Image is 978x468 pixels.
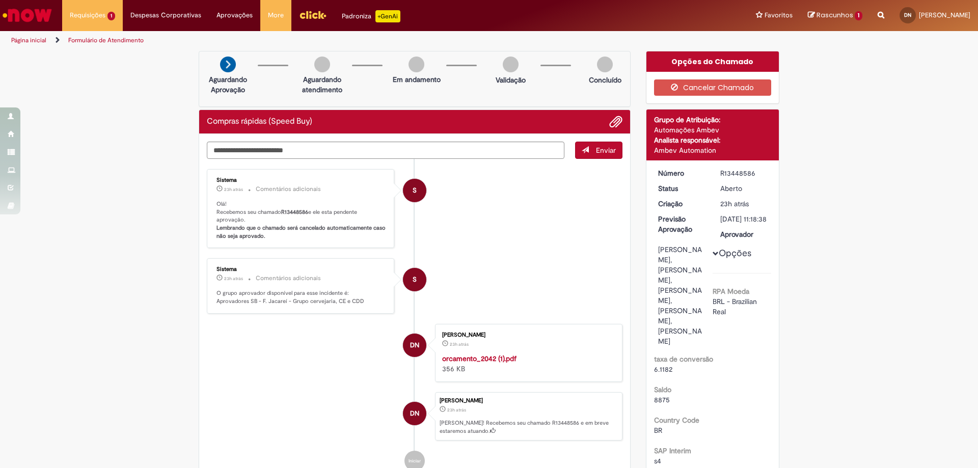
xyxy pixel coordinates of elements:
[650,199,713,209] dt: Criação
[654,115,772,125] div: Grupo de Atribuição:
[410,401,419,426] span: DN
[268,10,284,20] span: More
[808,11,862,20] a: Rascunhos
[713,229,775,239] dt: Aprovador
[130,10,201,20] span: Despesas Corporativas
[203,74,253,95] p: Aguardando Aprovação
[216,289,386,305] p: O grupo aprovador disponível para esse incidente é: Aprovadores SB - F. Jacareí - Grupo cervejari...
[207,117,312,126] h2: Compras rápidas (Speed Buy) Histórico de tíquete
[654,365,672,374] span: 6.1182
[919,11,970,19] span: [PERSON_NAME]
[281,208,308,216] b: R13448586
[654,395,670,404] span: 8875
[450,341,469,347] span: 23h atrás
[68,36,144,44] a: Formulário de Atendimento
[447,407,466,413] time: 26/08/2025 14:18:38
[654,456,661,465] span: s4
[855,11,862,20] span: 1
[256,274,321,283] small: Comentários adicionais
[216,177,386,183] div: Sistema
[216,266,386,272] div: Sistema
[216,200,386,240] p: Olá! Recebemos seu chamado e ele esta pendente aprovação.
[646,51,779,72] div: Opções do Chamado
[442,354,517,363] a: orcamento_2042 (1).pdf
[597,57,613,72] img: img-circle-grey.png
[713,297,759,316] span: BRL - Brazilian Real
[393,74,441,85] p: Em andamento
[654,426,662,435] span: BR
[609,115,622,128] button: Adicionar anexos
[1,5,53,25] img: ServiceNow
[216,10,253,20] span: Aprovações
[440,398,617,404] div: [PERSON_NAME]
[224,276,243,282] time: 26/08/2025 14:18:50
[403,268,426,291] div: System
[70,10,105,20] span: Requisições
[650,183,713,194] dt: Status
[297,74,347,95] p: Aguardando atendimento
[342,10,400,22] div: Padroniza
[658,244,705,346] div: [PERSON_NAME], [PERSON_NAME], [PERSON_NAME], [PERSON_NAME], [PERSON_NAME]
[720,168,768,178] div: R13448586
[589,75,621,85] p: Concluído
[765,10,793,20] span: Favoritos
[299,7,327,22] img: click_logo_yellow_360x200.png
[450,341,469,347] time: 26/08/2025 14:18:35
[403,402,426,425] div: Daniella Ferreira De Nojosa
[720,214,768,224] div: [DATE] 11:18:38
[596,146,616,155] span: Enviar
[220,57,236,72] img: arrow-next.png
[447,407,466,413] span: 23h atrás
[713,287,749,296] b: RPA Moeda
[654,354,713,364] b: taxa de conversão
[409,57,424,72] img: img-circle-grey.png
[904,12,911,18] span: DN
[410,333,419,357] span: DN
[720,183,768,194] div: Aberto
[817,10,853,20] span: Rascunhos
[654,385,671,394] b: Saldo
[403,334,426,357] div: Daniella Ferreira De Nojosa
[650,214,713,234] dt: Previsão Aprovação
[575,142,622,159] button: Enviar
[720,199,749,208] time: 26/08/2025 14:18:38
[216,224,387,240] b: Lembrando que o chamado será cancelado automaticamente caso não seja aprovado.
[654,446,691,455] b: SAP Interim
[224,186,243,192] span: 23h atrás
[654,145,772,155] div: Ambev Automation
[375,10,400,22] p: +GenAi
[654,79,772,96] button: Cancelar Chamado
[314,57,330,72] img: img-circle-grey.png
[442,353,612,374] div: 356 KB
[654,135,772,145] div: Analista responsável:
[654,125,772,135] div: Automações Ambev
[442,332,612,338] div: [PERSON_NAME]
[107,12,115,20] span: 1
[503,57,519,72] img: img-circle-grey.png
[207,392,622,441] li: Daniella Ferreira De Nojosa
[650,168,713,178] dt: Número
[403,179,426,202] div: System
[207,142,564,159] textarea: Digite sua mensagem aqui...
[256,185,321,194] small: Comentários adicionais
[720,199,768,209] div: 26/08/2025 14:18:38
[720,199,749,208] span: 23h atrás
[224,186,243,192] time: 26/08/2025 14:18:51
[440,419,617,435] p: [PERSON_NAME]! Recebemos seu chamado R13448586 e em breve estaremos atuando.
[11,36,46,44] a: Página inicial
[8,31,644,50] ul: Trilhas de página
[413,178,417,203] span: S
[654,416,699,425] b: Country Code
[224,276,243,282] span: 23h atrás
[496,75,526,85] p: Validação
[413,267,417,292] span: S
